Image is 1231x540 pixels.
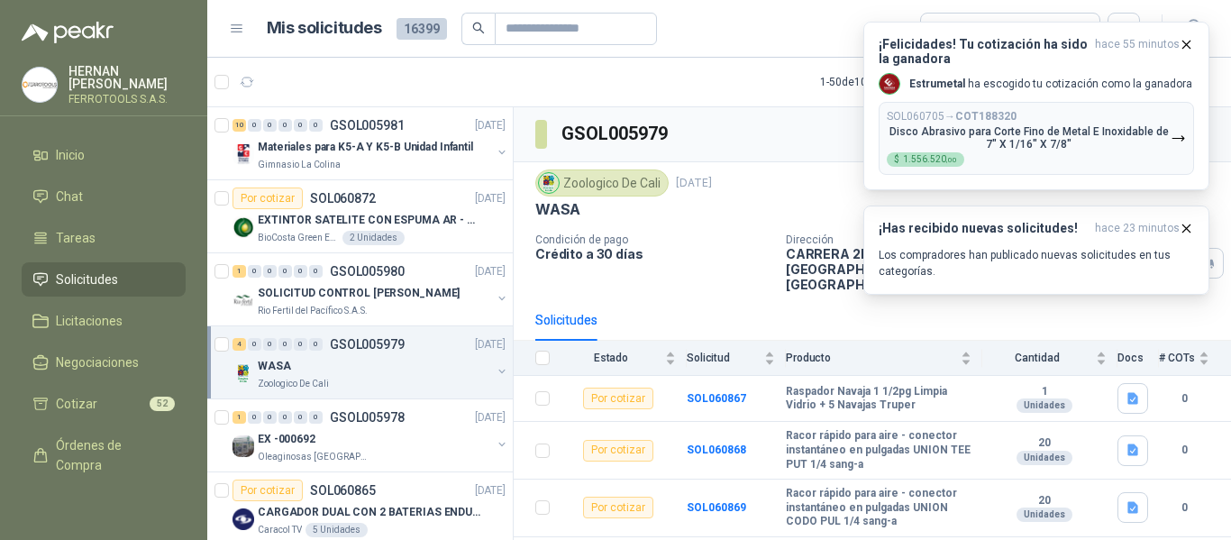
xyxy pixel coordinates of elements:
[294,265,307,278] div: 0
[68,94,186,105] p: FERROTOOLS S.A.S.
[687,352,761,364] span: Solicitud
[263,119,277,132] div: 0
[56,228,96,248] span: Tareas
[294,119,307,132] div: 0
[278,411,292,424] div: 0
[233,265,246,278] div: 1
[248,119,261,132] div: 0
[248,411,261,424] div: 0
[258,231,339,245] p: BioCosta Green Energy S.A.S
[248,338,261,351] div: 0
[786,429,971,471] b: Racor rápido para aire - conector instantáneo en pulgadas UNION TEE PUT 1/4 sang-a
[1159,390,1209,407] b: 0
[1095,221,1180,236] span: hace 23 minutos
[263,338,277,351] div: 0
[982,494,1107,508] b: 20
[150,397,175,411] span: 52
[687,392,746,405] b: SOL060867
[786,246,1186,292] p: CARRERA 2DA OESTE CON [GEOGRAPHIC_DATA] / [GEOGRAPHIC_DATA][PERSON_NAME] Cali , [PERSON_NAME][GEO...
[676,175,712,192] p: [DATE]
[258,523,302,537] p: Caracol TV
[982,385,1107,399] b: 1
[22,490,186,524] a: Remisiones
[258,158,341,172] p: Gimnasio La Colina
[309,411,323,424] div: 0
[56,187,83,206] span: Chat
[56,311,123,331] span: Licitaciones
[258,139,473,156] p: Materiales para K5-A Y K5-B Unidad Infantil
[233,261,509,318] a: 1 0 0 0 0 0 GSOL005980[DATE] Company LogoSOLICITUD CONTROL [PERSON_NAME]Rio Fertil del Pacífico S...
[982,436,1107,451] b: 20
[1095,37,1180,66] span: hace 55 minutos
[248,265,261,278] div: 0
[310,192,376,205] p: SOL060872
[863,206,1209,295] button: ¡Has recibido nuevas solicitudes!hace 23 minutos Los compradores han publicado nuevas solicitudes...
[909,77,1192,92] p: ha escogido tu cotización como la ganadora
[258,212,482,229] p: EXTINTOR SATELITE CON ESPUMA AR - AFFF
[22,387,186,421] a: Cotizar52
[475,117,506,134] p: [DATE]
[309,265,323,278] div: 0
[233,411,246,424] div: 1
[863,22,1209,190] button: ¡Felicidades! Tu cotización ha sido la ganadorahace 55 minutos Company LogoEstrumetal ha escogido...
[263,265,277,278] div: 0
[342,231,405,245] div: 2 Unidades
[903,155,957,164] span: 1.556.520
[1017,508,1072,522] div: Unidades
[1159,352,1195,364] span: # COTs
[233,480,303,501] div: Por cotizar
[1017,398,1072,413] div: Unidades
[294,411,307,424] div: 0
[786,385,971,413] b: Raspador Navaja 1 1/2pg Limpia Vidrio + 5 Navajas Truper
[475,482,506,499] p: [DATE]
[22,428,186,482] a: Órdenes de Compra
[687,501,746,514] a: SOL060869
[233,114,509,172] a: 10 0 0 0 0 0 GSOL005981[DATE] Company LogoMateriales para K5-A Y K5-B Unidad InfantilGimnasio La ...
[1159,341,1231,376] th: # COTs
[310,484,376,497] p: SOL060865
[233,338,246,351] div: 4
[23,68,57,102] img: Company Logo
[22,262,186,297] a: Solicitudes
[278,338,292,351] div: 0
[475,190,506,207] p: [DATE]
[475,263,506,280] p: [DATE]
[233,362,254,384] img: Company Logo
[932,19,970,39] div: Todas
[583,388,653,409] div: Por cotizar
[561,120,670,148] h3: GSOL005979
[22,304,186,338] a: Licitaciones
[22,179,186,214] a: Chat
[233,188,303,209] div: Por cotizar
[68,65,186,90] p: HERNAN [PERSON_NAME]
[1159,442,1209,459] b: 0
[233,143,254,165] img: Company Logo
[1117,341,1159,376] th: Docs
[397,18,447,40] span: 16399
[56,394,97,414] span: Cotizar
[309,119,323,132] div: 0
[887,125,1171,151] p: Disco Abrasivo para Corte Fino de Metal E Inoxidable de 7" X 1/16" X 7/8"
[687,341,786,376] th: Solicitud
[583,497,653,518] div: Por cotizar
[786,487,971,529] b: Racor rápido para aire - conector instantáneo en pulgadas UNION CODO PUL 1/4 sang-a
[233,435,254,457] img: Company Logo
[258,377,329,391] p: Zoologico De Cali
[561,352,661,364] span: Estado
[233,508,254,530] img: Company Logo
[786,352,957,364] span: Producto
[56,145,85,165] span: Inicio
[330,265,405,278] p: GSOL005980
[22,22,114,43] img: Logo peakr
[56,270,118,289] span: Solicitudes
[687,444,746,456] b: SOL060868
[879,37,1088,66] h3: ¡Felicidades! Tu cotización ha sido la ganadora
[786,233,1186,246] p: Dirección
[233,216,254,238] img: Company Logo
[583,440,653,462] div: Por cotizar
[258,431,315,448] p: EX -000692
[267,15,382,41] h1: Mis solicitudes
[535,169,669,197] div: Zoologico De Cali
[879,247,1194,279] p: Los compradores han publicado nuevas solicitudes en tus categorías.
[879,102,1194,175] button: SOL060705→COT188320Disco Abrasivo para Corte Fino de Metal E Inoxidable de 7" X 1/16" X 7/8"$1.55...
